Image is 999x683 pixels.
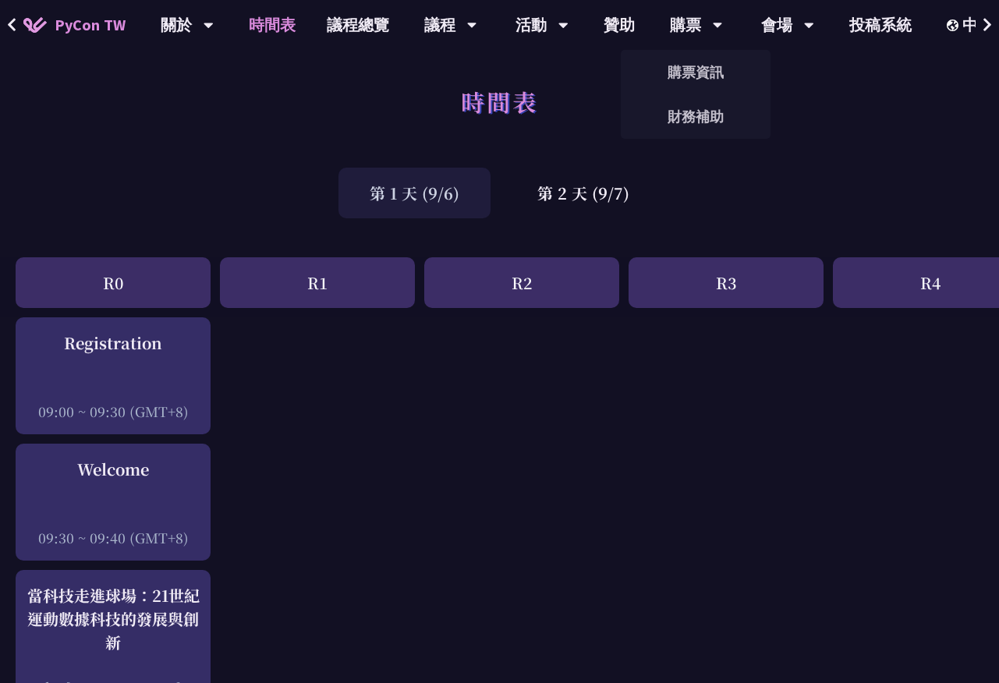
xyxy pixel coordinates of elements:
[23,331,203,355] div: Registration
[55,13,126,37] span: PyCon TW
[220,257,415,308] div: R1
[23,458,203,481] div: Welcome
[23,584,203,654] div: 當科技走進球場：21世紀運動數據科技的發展與創新
[23,402,203,421] div: 09:00 ~ 09:30 (GMT+8)
[23,528,203,547] div: 09:30 ~ 09:40 (GMT+8)
[506,168,661,218] div: 第 2 天 (9/7)
[23,17,47,33] img: Home icon of PyCon TW 2025
[16,257,211,308] div: R0
[629,257,824,308] div: R3
[461,78,538,125] h1: 時間表
[424,257,619,308] div: R2
[338,168,491,218] div: 第 1 天 (9/6)
[8,5,141,44] a: PyCon TW
[621,54,771,90] a: 購票資訊
[947,19,962,31] img: Locale Icon
[621,98,771,135] a: 財務補助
